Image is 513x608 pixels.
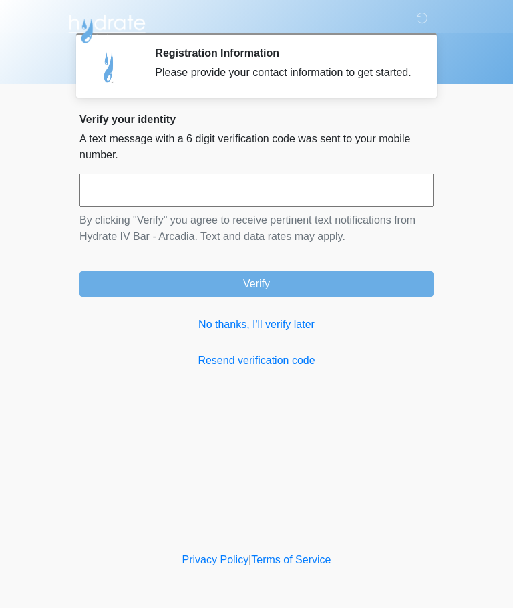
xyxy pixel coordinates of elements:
button: Verify [79,271,434,297]
a: Resend verification code [79,353,434,369]
img: Hydrate IV Bar - Arcadia Logo [66,10,148,44]
p: By clicking "Verify" you agree to receive pertinent text notifications from Hydrate IV Bar - Arca... [79,212,434,245]
img: Agent Avatar [90,47,130,87]
h2: Verify your identity [79,113,434,126]
div: Please provide your contact information to get started. [155,65,413,81]
a: No thanks, I'll verify later [79,317,434,333]
p: A text message with a 6 digit verification code was sent to your mobile number. [79,131,434,163]
a: | [248,554,251,565]
a: Privacy Policy [182,554,249,565]
a: Terms of Service [251,554,331,565]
